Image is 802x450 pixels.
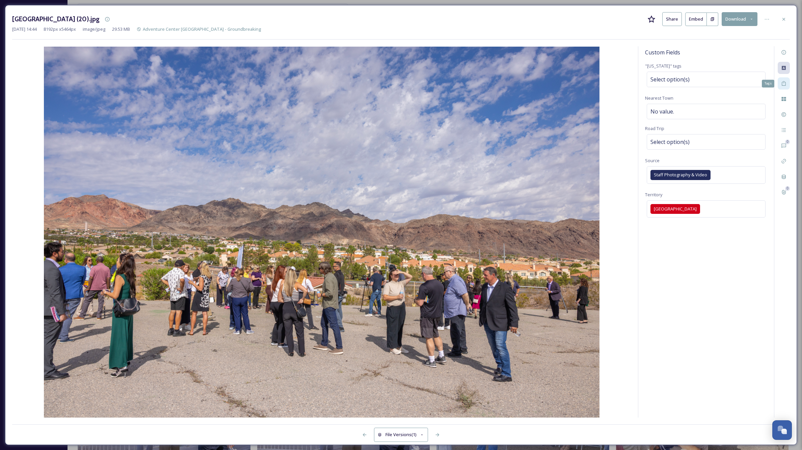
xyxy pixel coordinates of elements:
span: Source [645,157,660,164]
span: No value. [650,107,674,116]
span: 8192 px x 5464 px [44,26,76,32]
div: Tags [762,80,774,87]
span: Nearest Town [645,95,673,101]
span: Custom Fields [645,48,680,56]
button: Open Chat [772,420,792,440]
img: F98A0715.jpg [12,47,631,418]
span: Adventure Center [GEOGRAPHIC_DATA] - Groundbreaking [143,26,261,32]
div: 0 [785,186,790,191]
span: Staff Photography & Video [654,172,707,178]
button: Share [662,12,682,26]
span: Territory [645,192,662,198]
h3: [GEOGRAPHIC_DATA] (20).jpg [12,14,100,24]
span: Select option(s) [650,75,690,83]
span: image/jpeg [83,26,105,32]
div: 0 [785,140,790,144]
span: "[US_STATE]" tags [645,63,681,69]
span: [GEOGRAPHIC_DATA] [654,206,697,212]
button: Embed [685,12,707,26]
span: [DATE] 14:44 [12,26,37,32]
span: Select option(s) [650,138,690,146]
button: File Versions(1) [374,428,428,442]
span: Road Trip [645,125,664,131]
span: 29.53 MB [112,26,130,32]
button: Download [722,12,757,26]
